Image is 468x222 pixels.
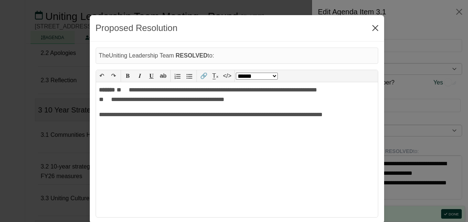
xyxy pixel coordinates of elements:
button: Bullet list [184,70,195,82]
button: T̲ₓ [210,70,221,82]
button: ↶ [96,70,108,82]
s: ab [160,73,167,79]
button: ab [157,70,169,82]
div: Proposed Resolution [96,21,178,35]
b: RESOLVED [175,52,208,59]
button: 𝐔 [146,70,157,82]
div: The Uniting Leadership Team to: [96,48,378,64]
button: 𝑰 [134,70,146,82]
button: </> [221,70,233,82]
button: Numbered list [172,70,184,82]
button: 🔗 [198,70,210,82]
span: 𝐔 [149,73,154,79]
button: 𝐁 [122,70,134,82]
button: ↷ [108,70,120,82]
button: Close [369,22,381,34]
